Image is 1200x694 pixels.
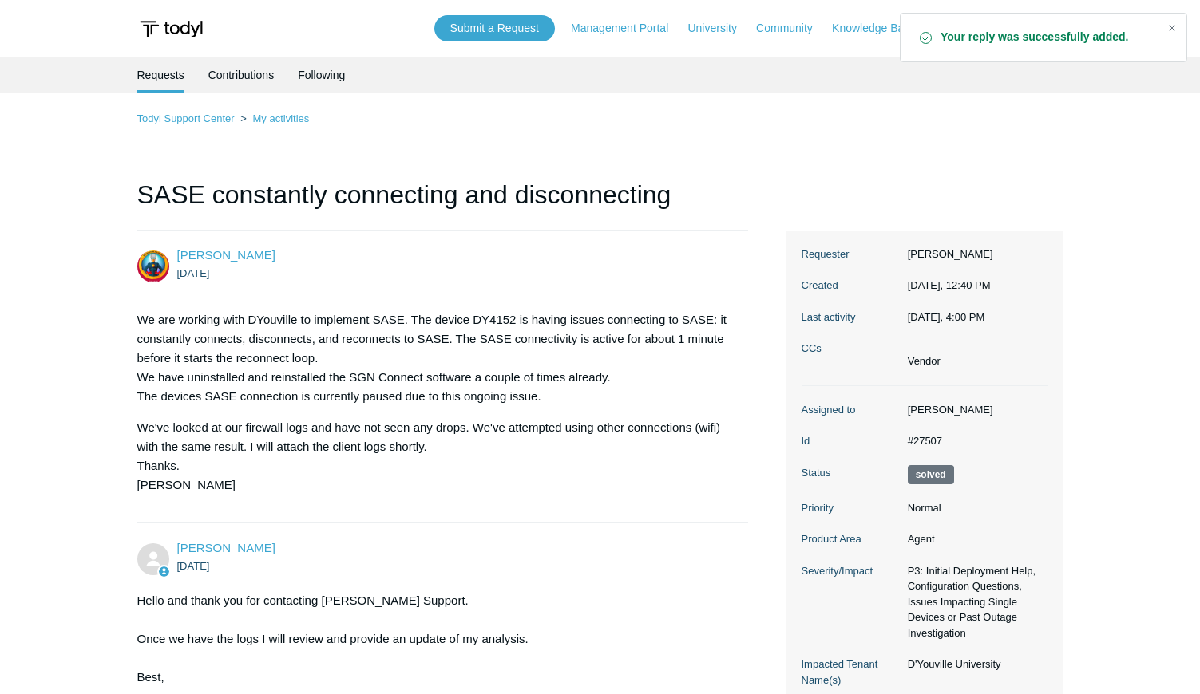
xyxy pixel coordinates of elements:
[137,14,205,44] img: Todyl Support Center Help Center home page
[137,418,733,495] p: We've looked at our firewall logs and have not seen any drops. We've attempted using other connec...
[900,433,1048,449] dd: #27507
[900,402,1048,418] dd: [PERSON_NAME]
[137,310,733,406] p: We are working with DYouville to implement SASE. The device DY4152 is having issues connecting to...
[908,279,991,291] time: 08/18/2025, 12:40
[802,433,900,449] dt: Id
[900,531,1048,547] dd: Agent
[571,20,684,37] a: Management Portal
[177,541,275,554] span: Kris Haire
[941,30,1154,45] strong: Your reply was successfully added.
[802,246,900,262] dt: Requester
[802,341,900,357] dt: CCs
[756,20,829,37] a: Community
[802,310,900,325] dt: Last activity
[900,657,1048,672] dd: D'Youville University
[802,657,900,688] dt: Impacted Tenant Name(s)
[802,531,900,547] dt: Product Area
[177,248,275,262] span: Timothy Kujawski
[802,278,900,294] dt: Created
[802,563,900,579] dt: Severity/Impact
[900,500,1048,516] dd: Normal
[177,248,275,262] a: [PERSON_NAME]
[208,57,275,93] a: Contributions
[434,15,555,41] a: Submit a Request
[1161,17,1183,39] div: Close
[908,465,954,484] span: This request has been solved
[908,353,941,369] li: Vendor
[237,112,309,124] li: My activities
[832,20,932,37] a: Knowledge Base
[177,267,210,279] time: 08/18/2025, 12:40
[177,560,210,572] time: 08/18/2025, 12:44
[137,112,235,124] a: Todyl Support Center
[908,311,985,323] time: 08/19/2025, 16:00
[252,112,309,124] a: My activities
[687,20,752,37] a: University
[177,541,275,554] a: [PERSON_NAME]
[802,465,900,481] dt: Status
[137,112,238,124] li: Todyl Support Center
[900,563,1048,641] dd: P3: Initial Deployment Help, Configuration Questions, Issues Impacting Single Devices or Past Out...
[298,57,345,93] a: Following
[137,175,749,231] h1: SASE constantly connecting and disconnecting
[802,500,900,516] dt: Priority
[802,402,900,418] dt: Assigned to
[137,57,184,93] li: Requests
[900,246,1048,262] dd: [PERSON_NAME]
